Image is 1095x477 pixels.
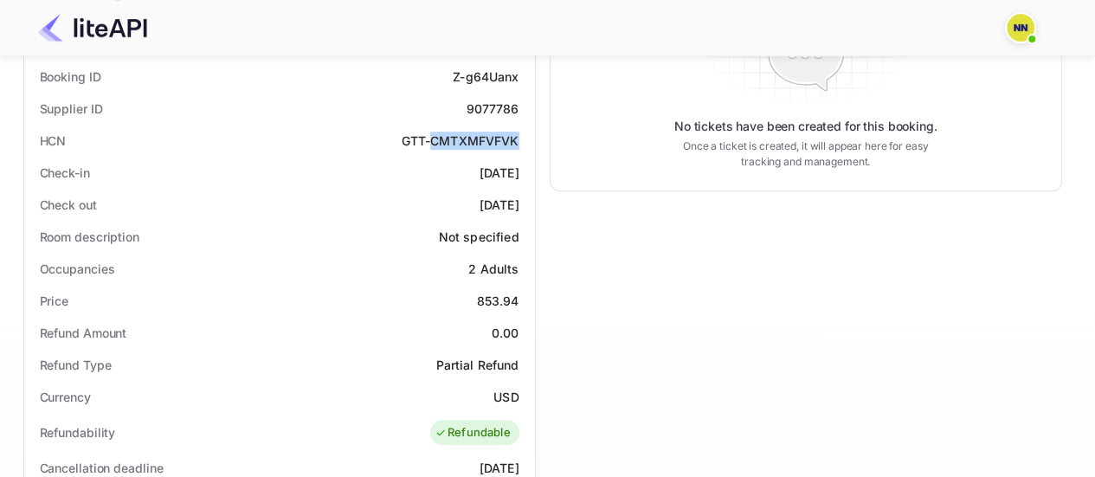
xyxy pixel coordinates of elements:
div: Check-in [40,164,90,182]
p: Once a ticket is created, it will appear here for easy tracking and management. [669,139,943,170]
div: Z-g64Uanx [453,68,519,86]
div: Check out [40,196,97,214]
div: 9077786 [466,100,519,118]
img: LiteAPI Logo [38,14,147,42]
div: Not specified [439,228,519,246]
div: Refund Type [40,356,112,374]
div: [DATE] [480,196,519,214]
div: HCN [40,132,67,150]
div: USD [493,388,519,406]
div: Occupancies [40,260,115,278]
div: 0.00 [492,324,519,342]
div: Refundable [435,424,511,442]
div: Room description [40,228,139,246]
img: N/A N/A [1007,14,1034,42]
div: GTT-CMTXMFVFVK [401,132,519,150]
div: Refundability [40,423,116,442]
div: Partial Refund [435,356,519,374]
div: Supplier ID [40,100,103,118]
p: No tickets have been created for this booking. [674,118,937,135]
div: Price [40,292,69,310]
div: Refund Amount [40,324,127,342]
div: Booking ID [40,68,101,86]
div: [DATE] [480,459,519,477]
div: 2 Adults [468,260,519,278]
div: [DATE] [480,164,519,182]
div: Currency [40,388,91,406]
div: 853.94 [477,292,519,310]
div: Cancellation deadline [40,459,164,477]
